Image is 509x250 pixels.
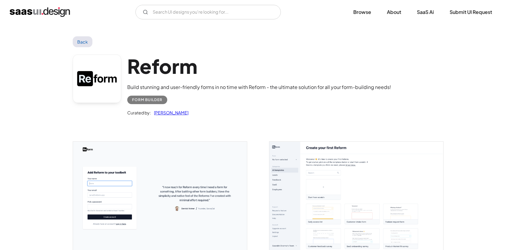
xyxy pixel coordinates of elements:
a: SaaS Ai [410,5,441,19]
a: Back [73,36,92,47]
div: Curated by: [127,109,151,116]
a: Submit UI Request [442,5,499,19]
div: Form Builder [132,96,162,104]
a: Browse [346,5,378,19]
a: [PERSON_NAME] [151,109,188,116]
div: Build stunning and user-friendly forms in no time with Reform - the ultimate solution for all you... [127,84,391,91]
a: About [380,5,408,19]
a: home [10,7,70,17]
form: Email Form [135,5,281,19]
input: Search UI designs you're looking for... [135,5,281,19]
h1: Reform [127,54,391,78]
